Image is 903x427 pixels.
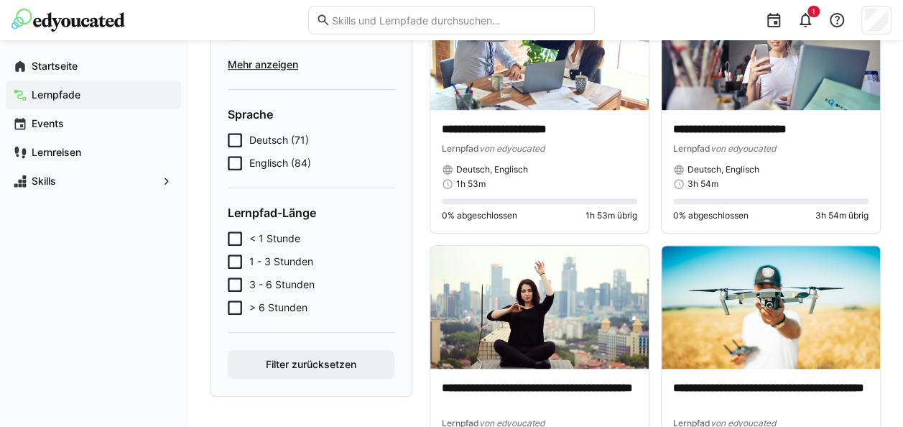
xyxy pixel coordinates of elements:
[430,246,649,369] img: image
[815,210,869,221] span: 3h 54m übrig
[249,254,313,269] span: 1 - 3 Stunden
[249,133,309,147] span: Deutsch (71)
[442,210,517,221] span: 0% abgeschlossen
[228,58,394,72] span: Mehr anzeigen
[673,210,749,221] span: 0% abgeschlossen
[479,143,545,154] span: von edyoucated
[585,210,637,221] span: 1h 53m übrig
[249,277,315,292] span: 3 - 6 Stunden
[687,178,718,190] span: 3h 54m
[812,7,815,16] span: 1
[662,246,880,369] img: image
[228,350,394,379] button: Filter zurücksetzen
[249,156,311,170] span: Englisch (84)
[710,143,776,154] span: von edyoucated
[249,300,307,315] span: > 6 Stunden
[330,14,587,27] input: Skills und Lernpfade durchsuchen…
[673,143,710,154] span: Lernpfad
[687,164,759,175] span: Deutsch, Englisch
[456,178,486,190] span: 1h 53m
[442,143,479,154] span: Lernpfad
[228,206,394,220] h4: Lernpfad-Länge
[264,357,358,372] span: Filter zurücksetzen
[228,107,394,121] h4: Sprache
[456,164,528,175] span: Deutsch, Englisch
[249,231,300,246] span: < 1 Stunde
